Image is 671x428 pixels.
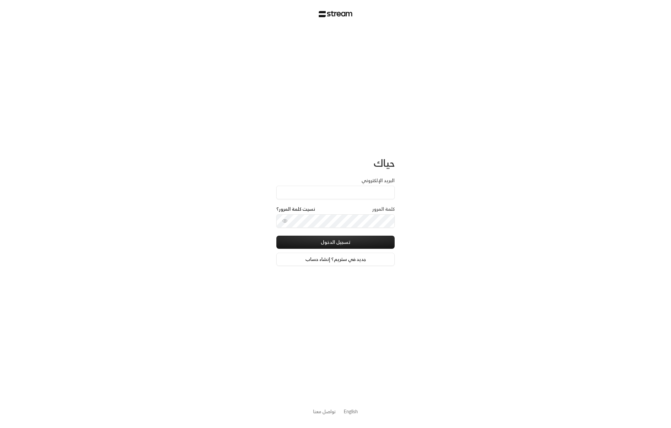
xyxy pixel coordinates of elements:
a: تواصل معنا [313,407,336,416]
button: تسجيل الدخول [276,236,395,249]
label: البريد الإلكتروني [361,177,395,184]
a: نسيت كلمة المرور؟ [276,206,315,212]
button: تواصل معنا [313,408,336,415]
button: toggle password visibility [280,216,290,226]
a: جديد في ستريم؟ إنشاء حساب [276,253,395,266]
img: Stream Logo [319,11,353,17]
span: حياك [374,154,395,172]
label: كلمة المرور [372,206,395,212]
a: English [344,405,358,417]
